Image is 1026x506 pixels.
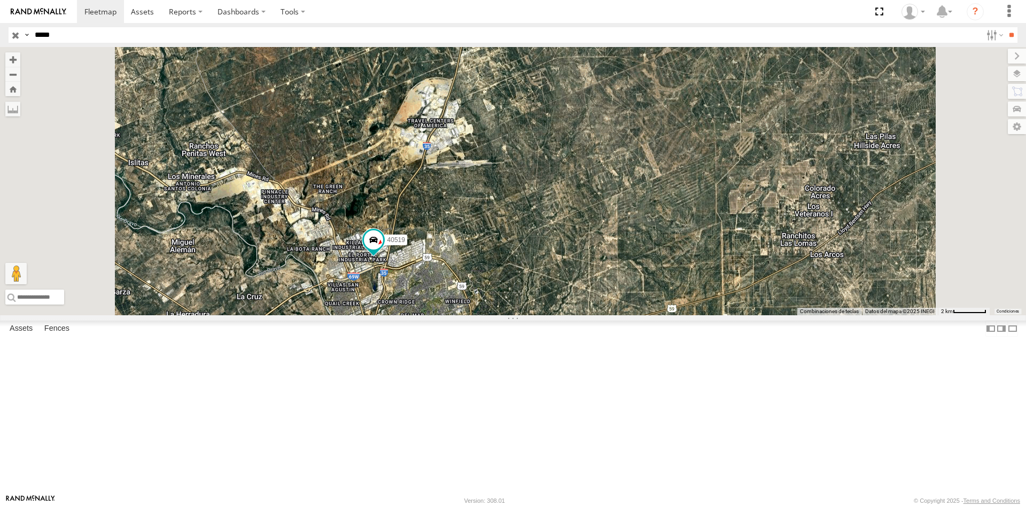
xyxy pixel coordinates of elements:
span: 40519 [387,236,405,244]
button: Zoom out [5,67,20,82]
a: Visit our Website [6,495,55,506]
label: Search Filter Options [982,27,1005,43]
label: Fences [39,321,75,336]
button: Escala del mapa: 2 km por 59 píxeles [938,308,990,315]
div: Juan Lopez [898,4,929,20]
label: Map Settings [1008,119,1026,134]
label: Dock Summary Table to the Left [985,321,996,336]
div: © Copyright 2025 - [914,497,1020,504]
i: ? [967,3,984,20]
label: Assets [4,321,38,336]
label: Search Query [22,27,31,43]
span: 2 km [941,308,953,314]
label: Hide Summary Table [1007,321,1018,336]
a: Condiciones (se abre en una nueva pestaña) [997,309,1019,314]
img: rand-logo.svg [11,8,66,15]
button: Zoom in [5,52,20,67]
button: Arrastra el hombrecito naranja al mapa para abrir Street View [5,263,27,284]
button: Combinaciones de teclas [800,308,859,315]
span: Datos del mapa ©2025 INEGI [865,308,935,314]
label: Measure [5,102,20,116]
button: Zoom Home [5,82,20,96]
div: Version: 308.01 [464,497,505,504]
a: Terms and Conditions [963,497,1020,504]
label: Dock Summary Table to the Right [996,321,1007,336]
